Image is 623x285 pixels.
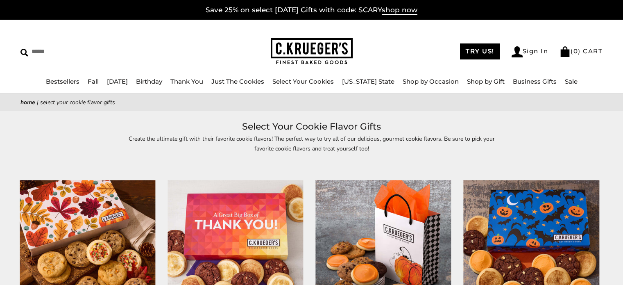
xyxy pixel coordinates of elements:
span: 0 [573,47,578,55]
a: Shop by Gift [467,78,505,85]
a: Birthday [136,78,162,85]
a: (0) CART [560,47,603,55]
img: C.KRUEGER'S [271,38,353,65]
a: Just The Cookies [211,78,264,85]
img: Bag [560,46,571,57]
a: Select Your Cookies [272,78,334,85]
a: Business Gifts [513,78,557,85]
a: Fall [88,78,99,85]
h1: Select Your Cookie Flavor Gifts [33,119,590,134]
p: Create the ultimate gift with their favorite cookie flavors! The perfect way to try all of our de... [123,134,500,153]
a: Sale [565,78,578,85]
img: Search [20,49,28,57]
a: Home [20,98,35,106]
span: Select Your Cookie Flavor Gifts [40,98,115,106]
a: Save 25% on select [DATE] Gifts with code: SCARYshop now [206,6,417,15]
img: Account [512,46,523,57]
nav: breadcrumbs [20,98,603,107]
a: [US_STATE] State [342,78,394,85]
a: Sign In [512,46,548,57]
a: TRY US! [460,43,500,59]
span: shop now [382,6,417,15]
a: Bestsellers [46,78,79,85]
a: Thank You [170,78,203,85]
span: | [37,98,39,106]
a: Shop by Occasion [403,78,459,85]
a: [DATE] [107,78,128,85]
input: Search [20,45,159,58]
